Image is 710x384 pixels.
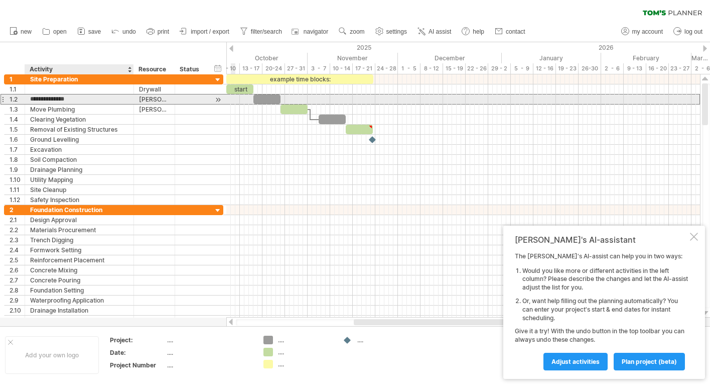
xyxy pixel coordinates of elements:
[624,63,646,74] div: 9 - 13
[10,306,25,315] div: 2.10
[240,63,262,74] div: 13 - 17
[357,336,412,344] div: ....
[515,252,688,370] div: The [PERSON_NAME]'s AI-assist can help you in two ways: Give it a try! With the undo button in th...
[110,348,165,357] div: Date:
[278,360,333,368] div: ....
[5,336,99,374] div: Add your own logo
[30,265,128,275] div: Concrete Mixing
[139,94,170,104] div: [PERSON_NAME]
[10,215,25,225] div: 2.1
[614,353,685,370] a: plan project (beta)
[226,74,373,84] div: example time blocks:
[511,63,533,74] div: 5 - 9
[10,296,25,305] div: 2.9
[601,63,624,74] div: 2 - 6
[429,28,451,35] span: AI assist
[373,25,410,38] a: settings
[10,195,25,205] div: 1.12
[556,63,579,74] div: 19 - 23
[10,125,25,134] div: 1.5
[473,28,484,35] span: help
[398,63,420,74] div: 1 - 5
[632,28,663,35] span: my account
[30,125,128,134] div: Removal of Existing Structures
[10,285,25,295] div: 2.8
[30,175,128,184] div: Utility Mapping
[158,28,169,35] span: print
[10,165,25,174] div: 1.9
[30,105,128,114] div: Move Plumbing
[180,64,202,74] div: Status
[533,63,556,74] div: 12 - 16
[398,53,502,63] div: December 2025
[601,53,691,63] div: February 2026
[30,275,128,285] div: Concrete Pouring
[515,235,688,245] div: [PERSON_NAME]'s AI-assistant
[10,235,25,245] div: 2.3
[10,275,25,285] div: 2.7
[375,63,398,74] div: 24 - 28
[30,115,128,124] div: Clearing Vegetation
[579,63,601,74] div: 26-30
[522,267,688,292] li: Would you like more or different activities in the left column? Please describe the changes and l...
[30,165,128,174] div: Drainage Planning
[30,225,128,235] div: Materials Procurement
[278,348,333,356] div: ....
[10,74,25,84] div: 1
[139,84,170,94] div: Drywall
[30,296,128,305] div: Waterproofing Application
[237,25,285,38] a: filter/search
[226,84,253,94] div: start
[217,63,240,74] div: 6 - 10
[551,358,600,365] span: Adjust activities
[10,145,25,154] div: 1.7
[290,25,331,38] a: navigator
[308,53,398,63] div: November 2025
[502,53,601,63] div: January 2026
[420,63,443,74] div: 8 - 12
[443,63,466,74] div: 15 - 19
[30,64,128,74] div: Activity
[139,105,170,114] div: [PERSON_NAME]
[122,28,136,35] span: undo
[30,185,128,195] div: Site Cleanup
[543,353,608,370] a: Adjust activities
[10,255,25,265] div: 2.5
[30,245,128,255] div: Formwork Setting
[144,25,172,38] a: print
[336,25,367,38] a: zoom
[459,25,487,38] a: help
[10,94,25,104] div: 1.2
[30,195,128,205] div: Safety Inspection
[7,25,35,38] a: new
[488,63,511,74] div: 29 - 2
[10,155,25,164] div: 1.8
[21,28,32,35] span: new
[386,28,407,35] span: settings
[30,74,128,84] div: Site Preparation
[138,64,169,74] div: Resource
[204,53,308,63] div: October 2025
[30,215,128,225] div: Design Approval
[10,205,25,215] div: 2
[251,28,282,35] span: filter/search
[75,25,104,38] a: save
[167,348,251,357] div: ....
[167,361,251,369] div: ....
[30,285,128,295] div: Foundation Setting
[304,28,328,35] span: navigator
[30,316,128,325] div: Backfilling
[10,185,25,195] div: 1.11
[506,28,525,35] span: contact
[109,25,139,38] a: undo
[10,115,25,124] div: 1.4
[191,28,229,35] span: import / export
[669,63,691,74] div: 23 - 27
[10,84,25,94] div: 1.1
[177,25,232,38] a: import / export
[10,225,25,235] div: 2.2
[40,25,70,38] a: open
[466,63,488,74] div: 22 - 26
[30,235,128,245] div: Trench Digging
[278,336,333,344] div: ....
